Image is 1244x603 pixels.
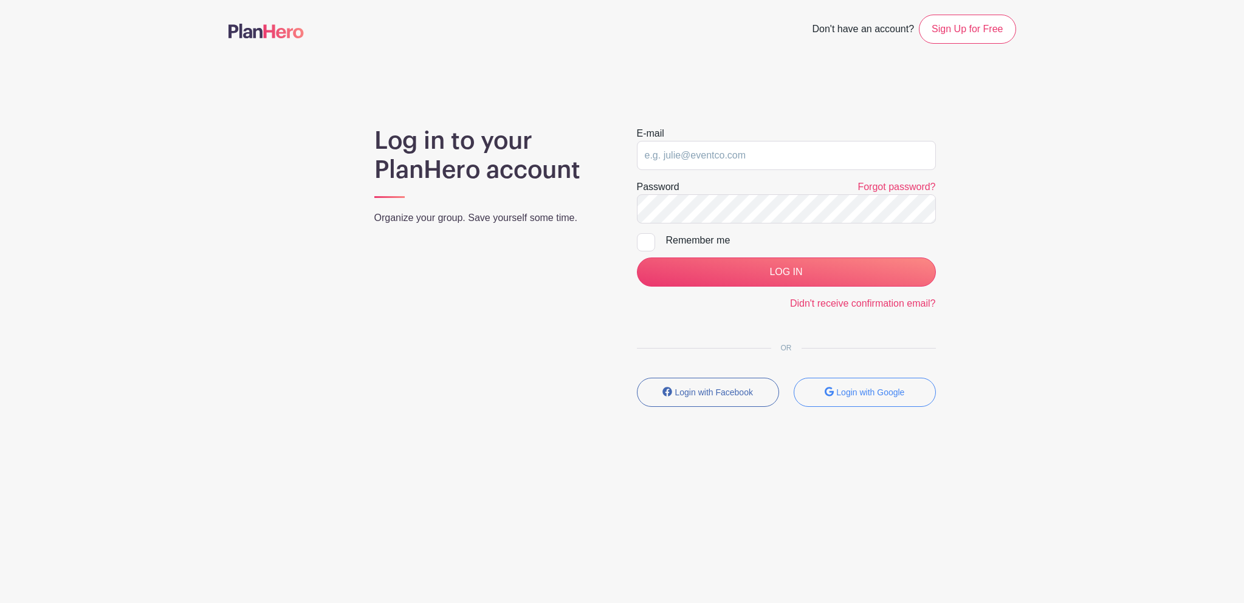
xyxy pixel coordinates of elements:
input: LOG IN [637,257,936,287]
input: e.g. julie@eventco.com [637,141,936,170]
img: logo-507f7623f17ff9eddc593b1ce0a138ce2505c220e1c5a4e2b4648c50719b7d32.svg [229,24,304,38]
button: Login with Google [794,378,936,407]
label: Password [637,180,679,194]
button: Login with Facebook [637,378,779,407]
h1: Log in to your PlanHero account [374,126,608,185]
span: OR [771,344,802,352]
small: Login with Facebook [675,387,753,397]
span: Don't have an account? [812,17,914,44]
small: Login with Google [836,387,904,397]
a: Forgot password? [857,182,935,192]
a: Didn't receive confirmation email? [790,298,936,308]
p: Organize your group. Save yourself some time. [374,211,608,225]
a: Sign Up for Free [919,15,1015,44]
div: Remember me [666,233,936,248]
label: E-mail [637,126,664,141]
